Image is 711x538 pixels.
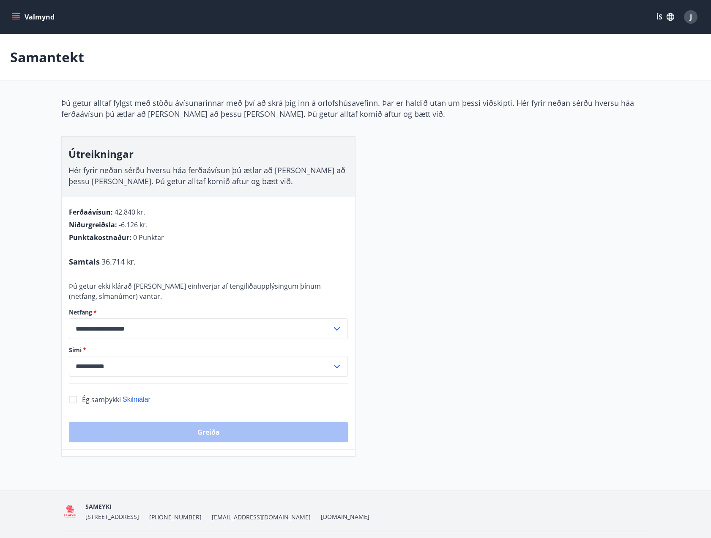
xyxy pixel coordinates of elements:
button: Skilmálar [123,395,150,404]
span: Samtals [69,256,100,267]
span: 0 Punktar [133,233,164,242]
span: [PHONE_NUMBER] [149,513,202,521]
span: Ferðaávísun : [69,207,113,217]
span: Ég samþykki [82,395,121,404]
span: 36.714 kr. [101,256,136,267]
label: Sími [69,346,348,354]
button: ÍS [652,9,679,25]
span: [STREET_ADDRESS] [85,513,139,521]
span: Hér fyrir neðan sérðu hversu háa ferðaávísun þú ætlar að [PERSON_NAME] að þessu [PERSON_NAME]. Þú... [68,165,345,186]
span: Þú getur ekki klárað [PERSON_NAME] einhverjar af tengiliðaupplýsingum þínum (netfang, símanúmer) ... [69,281,321,301]
p: Þú getur alltaf fylgst með stöðu ávísunarinnar með því að skrá þig inn á orlofshúsavefinn. Þar er... [61,97,650,119]
span: Punktakostnaður : [69,233,131,242]
span: SAMEYKI [85,502,112,510]
span: [EMAIL_ADDRESS][DOMAIN_NAME] [212,513,311,521]
h3: Útreikningar [68,147,348,161]
span: Skilmálar [123,396,150,403]
span: Niðurgreiðsla : [69,220,117,229]
span: -6.126 kr. [119,220,148,229]
span: J [690,12,692,22]
a: [DOMAIN_NAME] [321,513,369,521]
button: J [681,7,701,27]
img: 5QO2FORUuMeaEQbdwbcTl28EtwdGrpJ2a0ZOehIg.png [61,502,79,521]
span: 42.840 kr. [115,207,145,217]
p: Samantekt [10,48,84,66]
button: menu [10,9,58,25]
label: Netfang [69,308,348,317]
